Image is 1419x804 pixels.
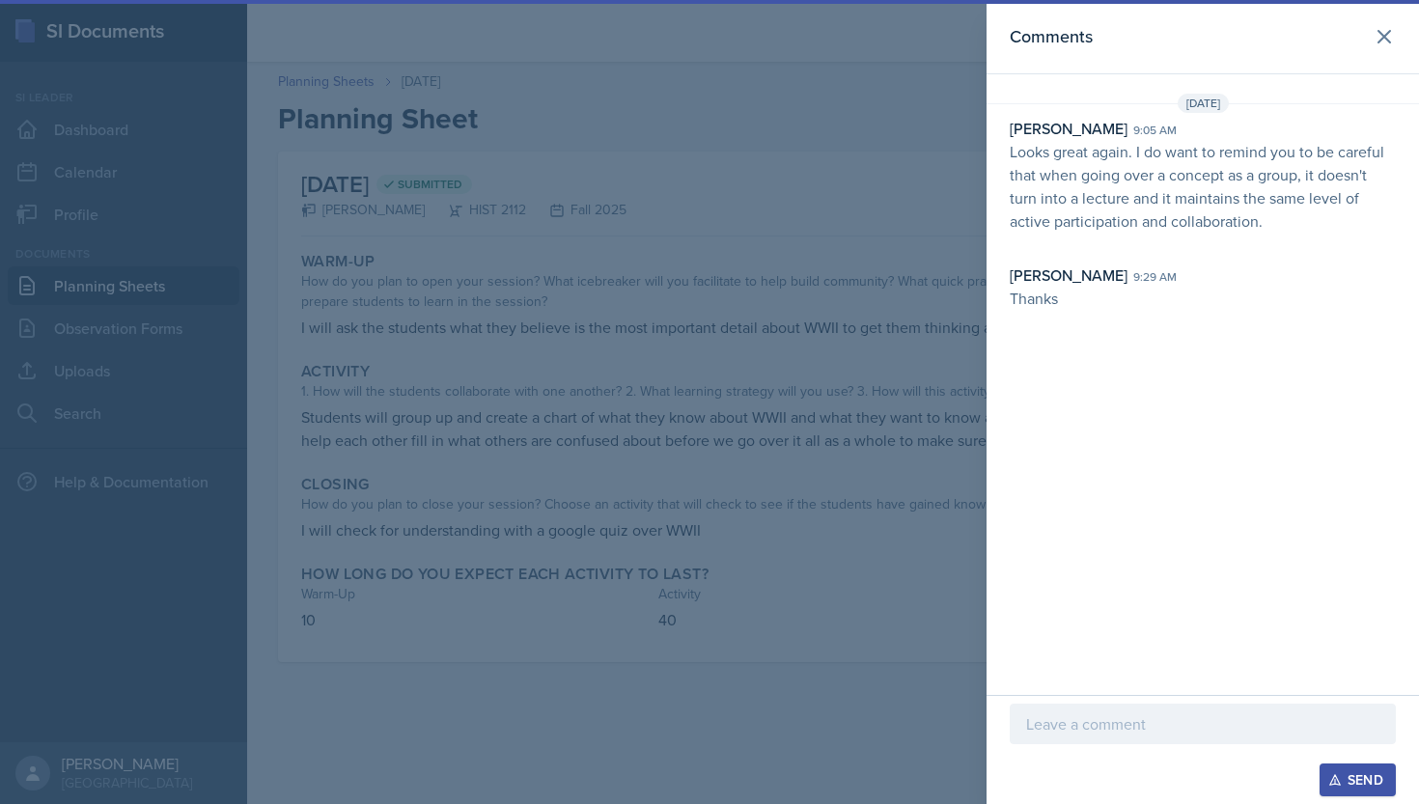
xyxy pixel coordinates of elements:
[1178,94,1229,113] span: [DATE]
[1010,287,1396,310] p: Thanks
[1010,117,1127,140] div: [PERSON_NAME]
[1010,263,1127,287] div: [PERSON_NAME]
[1010,140,1396,233] p: Looks great again. I do want to remind you to be careful that when going over a concept as a grou...
[1010,23,1093,50] h2: Comments
[1133,122,1177,139] div: 9:05 am
[1320,763,1396,796] button: Send
[1133,268,1177,286] div: 9:29 am
[1332,772,1383,788] div: Send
